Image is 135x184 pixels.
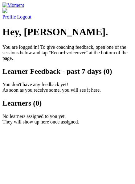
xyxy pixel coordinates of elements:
[2,8,133,19] a: Profile
[2,99,133,107] h2: Learners (0)
[2,44,133,61] p: You are logged in! To give coaching feedback, open one of the sessions below and tap "Record voic...
[17,14,31,19] a: Logout
[2,8,7,13] img: default_avatar-b4e2223d03051bc43aaaccfb402a43260a3f17acc7fafc1603fdf008d6cba3c9.png
[2,82,133,93] p: You don't have any feedback yet! As soon as you receive some, you will see it here.
[2,67,133,76] h2: Learner Feedback - past 7 days (0)
[2,114,133,125] p: No learners assigned to you yet. They will show up here once assigned.
[2,2,24,8] img: Moment
[2,26,133,38] h1: Hey, [PERSON_NAME].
